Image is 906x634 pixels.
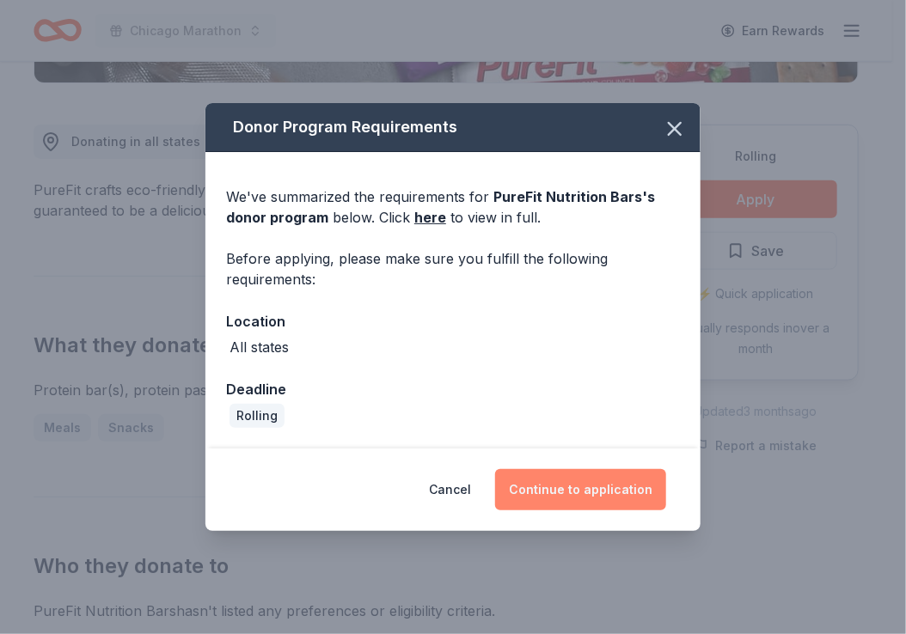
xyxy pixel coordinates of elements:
div: All states [230,337,289,357]
div: We've summarized the requirements for below. Click to view in full. [226,186,680,228]
div: Before applying, please make sure you fulfill the following requirements: [226,248,680,290]
div: Rolling [230,404,285,428]
a: here [414,207,446,228]
button: Continue to application [495,469,666,510]
div: Location [226,310,680,332]
div: Deadline [226,378,680,400]
button: Cancel [429,469,471,510]
div: Donor Program Requirements [205,103,701,152]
